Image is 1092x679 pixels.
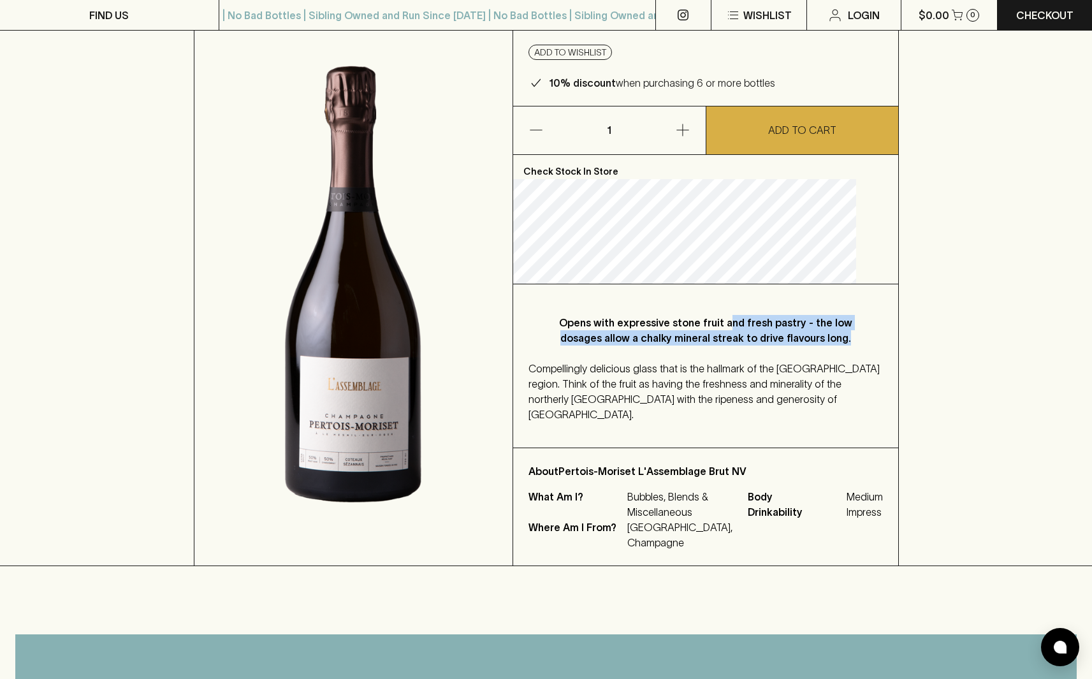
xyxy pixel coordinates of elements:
p: 1 [594,106,625,154]
p: FIND US [89,8,129,23]
p: Wishlist [743,8,792,23]
img: 41004.png [194,3,513,566]
p: ADD TO CART [768,122,836,138]
p: Bubbles, Blends & Miscellaneous [627,489,732,520]
img: bubble-icon [1054,641,1067,653]
p: $0.00 [919,8,949,23]
p: Checkout [1016,8,1074,23]
span: Medium [847,489,883,504]
button: ADD TO CART [706,106,898,154]
button: Add to wishlist [528,45,612,60]
span: Impress [847,504,883,520]
p: Opens with expressive stone fruit and fresh pastry - the low dosages allow a chalky mineral strea... [554,315,857,346]
p: Check Stock In Store [513,155,898,179]
p: Compellingly delicious glass that is the hallmark of the [GEOGRAPHIC_DATA] region. Think of the f... [528,361,883,422]
span: Drinkability [748,504,843,520]
b: 10% discount [549,77,616,89]
span: Body [748,489,843,504]
p: [GEOGRAPHIC_DATA], Champagne [627,520,732,550]
p: About Pertois-Moriset L'Assemblage Brut NV [528,464,883,479]
p: What Am I? [528,489,624,520]
p: Where Am I From? [528,520,624,550]
p: when purchasing 6 or more bottles [549,75,775,91]
p: Login [848,8,880,23]
p: 0 [970,11,975,18]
